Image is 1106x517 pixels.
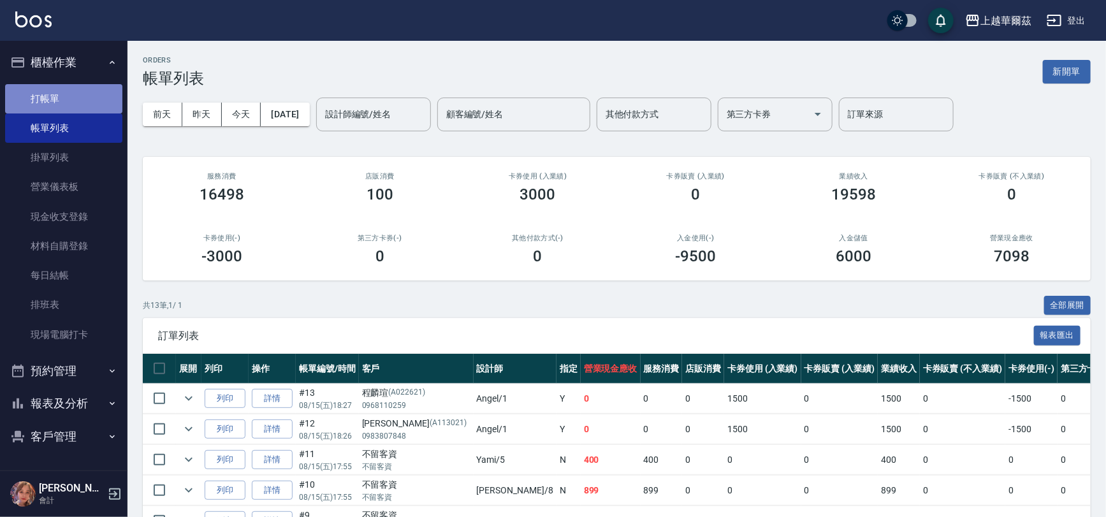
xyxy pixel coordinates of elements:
a: 打帳單 [5,84,122,113]
th: 服務消費 [641,354,683,384]
h2: 營業現金應收 [948,234,1075,242]
a: 詳情 [252,389,293,409]
a: 詳情 [252,481,293,500]
p: 08/15 (五) 18:26 [299,430,356,442]
p: 08/15 (五) 17:55 [299,461,356,472]
td: #13 [296,384,359,414]
td: 0 [724,476,801,506]
th: 展開 [176,354,201,384]
button: 前天 [143,103,182,126]
td: Angel /1 [474,414,557,444]
th: 營業現金應收 [581,354,641,384]
p: 會計 [39,495,104,506]
td: -1500 [1005,384,1058,414]
td: 0 [724,445,801,475]
h3: 100 [367,186,393,203]
h3: 0 [375,247,384,265]
td: 0 [1005,476,1058,506]
button: save [928,8,954,33]
button: 今天 [222,103,261,126]
td: 0 [920,414,1005,444]
button: 列印 [205,450,245,470]
td: 899 [878,476,920,506]
a: 詳情 [252,419,293,439]
h3: 19598 [831,186,876,203]
td: 0 [641,414,683,444]
td: 0 [920,476,1005,506]
a: 報表匯出 [1034,329,1081,341]
th: 卡券販賣 (入業績) [801,354,878,384]
h2: 卡券販賣 (不入業績) [948,172,1075,180]
td: 0 [801,384,878,414]
button: 預約管理 [5,354,122,388]
button: 新開單 [1043,60,1091,84]
td: Y [557,384,581,414]
th: 操作 [249,354,296,384]
button: Open [808,104,828,124]
button: 報表匯出 [1034,326,1081,346]
h3: 0 [534,247,542,265]
th: 卡券使用 (入業績) [724,354,801,384]
h2: ORDERS [143,56,204,64]
td: Yami /5 [474,445,557,475]
h2: 店販消費 [316,172,444,180]
th: 指定 [557,354,581,384]
a: 材料自購登錄 [5,231,122,261]
span: 訂單列表 [158,330,1034,342]
button: 列印 [205,389,245,409]
h3: 16498 [200,186,244,203]
button: 列印 [205,419,245,439]
td: 0 [682,414,724,444]
h3: 帳單列表 [143,69,204,87]
a: 現場電腦打卡 [5,320,122,349]
td: 0 [682,445,724,475]
p: (A113021) [430,417,467,430]
td: [PERSON_NAME] /8 [474,476,557,506]
td: 0 [801,445,878,475]
a: 現金收支登錄 [5,202,122,231]
td: N [557,445,581,475]
td: Y [557,414,581,444]
h3: -9500 [676,247,717,265]
a: 詳情 [252,450,293,470]
td: 899 [641,476,683,506]
button: 櫃檯作業 [5,46,122,79]
td: #11 [296,445,359,475]
p: 不留客資 [362,492,470,503]
h2: 入金儲值 [790,234,917,242]
div: 不留客資 [362,448,470,461]
td: 0 [682,476,724,506]
p: 不留客資 [362,461,470,472]
img: Person [10,481,36,507]
button: 報表及分析 [5,387,122,420]
p: 0983807848 [362,430,470,442]
h3: 服務消費 [158,172,286,180]
button: 上越華爾茲 [960,8,1037,34]
th: 業績收入 [878,354,920,384]
p: 08/15 (五) 18:27 [299,400,356,411]
button: expand row [179,450,198,469]
button: expand row [179,481,198,500]
td: 0 [801,476,878,506]
td: 0 [682,384,724,414]
td: 0 [641,384,683,414]
td: 0 [920,384,1005,414]
a: 新開單 [1043,65,1091,77]
td: 1500 [878,414,920,444]
th: 設計師 [474,354,557,384]
th: 帳單編號/時間 [296,354,359,384]
td: 0 [1005,445,1058,475]
td: #10 [296,476,359,506]
a: 帳單列表 [5,113,122,143]
h3: 7098 [994,247,1030,265]
td: 1500 [878,384,920,414]
h2: 入金使用(-) [632,234,759,242]
th: 卡券使用(-) [1005,354,1058,384]
button: expand row [179,389,198,408]
p: 0968110259 [362,400,470,411]
p: 08/15 (五) 17:55 [299,492,356,503]
h3: 0 [1007,186,1016,203]
a: 排班表 [5,290,122,319]
button: 昨天 [182,103,222,126]
h2: 卡券使用 (入業績) [474,172,602,180]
